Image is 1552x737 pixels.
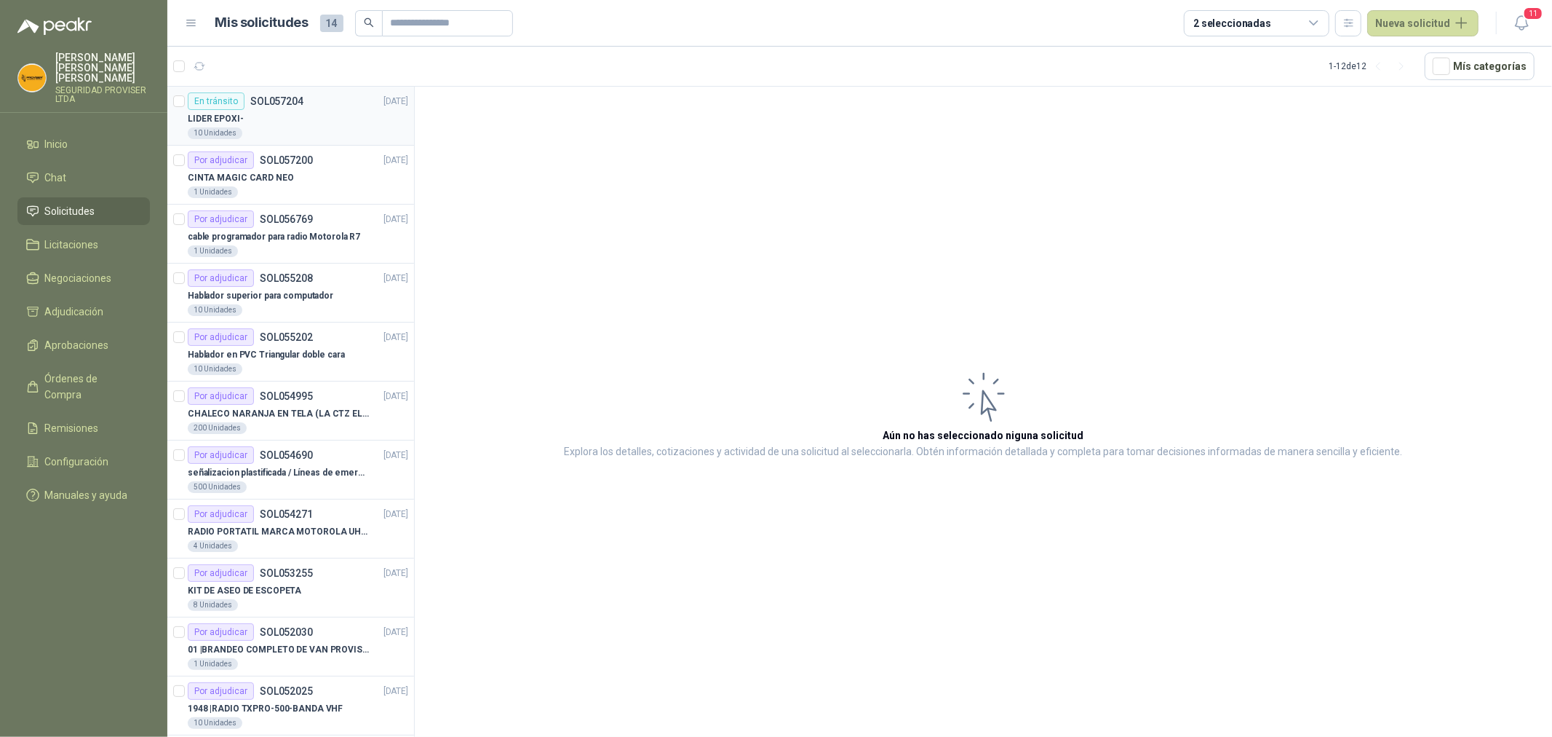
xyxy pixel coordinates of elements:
div: Por adjudicar [188,505,254,523]
a: Manuales y ayuda [17,481,150,509]
div: 500 Unidades [188,481,247,493]
p: [DATE] [383,390,408,403]
p: [DATE] [383,331,408,344]
div: Por adjudicar [188,446,254,464]
div: 10 Unidades [188,127,242,139]
span: search [364,17,374,28]
a: Remisiones [17,414,150,442]
span: Solicitudes [45,203,95,219]
p: CINTA MAGIC CARD NEO [188,171,294,185]
span: Inicio [45,136,68,152]
span: Manuales y ayuda [45,487,128,503]
a: Por adjudicarSOL057200[DATE] CINTA MAGIC CARD NEO1 Unidades [167,146,414,205]
p: Hablador superior para computador [188,289,333,303]
p: LIDER EPOXI- [188,112,244,126]
p: [DATE] [383,272,408,285]
a: Solicitudes [17,197,150,225]
p: Explora los detalles, cotizaciones y actividad de una solicitud al seleccionarla. Obtén informaci... [565,444,1403,461]
div: Por adjudicar [188,269,254,287]
span: Negociaciones [45,270,112,286]
a: Por adjudicarSOL054271[DATE] RADIO PORTATIL MARCA MOTOROLA UHF SIN PANTALLA CON GPS, INCLUYE: ANT... [167,500,414,559]
p: [PERSON_NAME] [PERSON_NAME] [PERSON_NAME] [55,52,150,83]
p: SOL054271 [260,509,313,519]
p: señalizacion plastificada / Líneas de emergencia [188,466,369,480]
a: Por adjudicarSOL052025[DATE] 1948 |RADIO TXPRO-500-BANDA VHF10 Unidades [167,677,414,736]
div: 200 Unidades [188,422,247,434]
p: 1948 | RADIO TXPRO-500-BANDA VHF [188,702,343,716]
div: Por adjudicar [188,210,254,228]
a: Órdenes de Compra [17,365,150,409]
span: Aprobaciones [45,337,109,353]
div: Por adjudicar [188,564,254,582]
p: SOL052030 [260,627,313,637]
p: SOL052025 [260,686,313,696]
a: Por adjudicarSOL055202[DATE] Hablador en PVC Triangular doble cara10 Unidades [167,323,414,382]
span: Remisiones [45,420,99,436]
a: Por adjudicarSOL056769[DATE] cable programador para radio Motorola R71 Unidades [167,205,414,264]
div: 1 Unidades [188,658,238,670]
p: Hablador en PVC Triangular doble cara [188,348,345,362]
a: Por adjudicarSOL052030[DATE] 01 |BRANDEO COMPLETO DE VAN PROVISER1 Unidades [167,618,414,677]
p: [DATE] [383,449,408,462]
button: Nueva solicitud [1367,10,1479,36]
div: 10 Unidades [188,304,242,316]
img: Company Logo [18,64,46,92]
a: Licitaciones [17,231,150,259]
a: Negociaciones [17,264,150,292]
div: 2 seleccionadas [1193,15,1271,31]
div: 4 Unidades [188,540,238,552]
div: 1 Unidades [188,245,238,257]
span: Licitaciones [45,237,99,253]
p: 01 | BRANDEO COMPLETO DE VAN PROVISER [188,643,369,657]
p: RADIO PORTATIL MARCA MOTOROLA UHF SIN PANTALLA CON GPS, INCLUYE: ANTENA, BATERIA, CLIP Y CARGADOR [188,525,369,539]
div: 10 Unidades [188,717,242,729]
p: [DATE] [383,95,408,109]
a: En tránsitoSOL057204[DATE] LIDER EPOXI-10 Unidades [167,87,414,146]
p: cable programador para radio Motorola R7 [188,230,360,244]
a: Aprobaciones [17,331,150,359]
p: [DATE] [383,213,408,226]
div: 1 Unidades [188,186,238,198]
p: KIT DE ASEO DE ESCOPETA [188,584,301,598]
span: 11 [1523,7,1543,20]
p: SOL053255 [260,568,313,578]
span: Adjudicación [45,304,104,320]
div: En tránsito [188,92,244,110]
a: Por adjudicarSOL053255[DATE] KIT DE ASEO DE ESCOPETA8 Unidades [167,559,414,618]
p: [DATE] [383,508,408,521]
a: Chat [17,164,150,192]
p: [DATE] [383,567,408,580]
p: SOL056769 [260,214,313,224]
div: 10 Unidades [188,363,242,375]
div: Por adjudicar [188,682,254,700]
p: CHALECO NARANJA EN TELA (LA CTZ ELEGIDA DEBE ENVIAR MUESTRA) [188,407,369,421]
p: [DATE] [383,154,408,167]
a: Adjudicación [17,298,150,326]
p: SOL055202 [260,332,313,342]
p: [DATE] [383,685,408,698]
a: Configuración [17,448,150,476]
span: 14 [320,15,343,32]
div: Por adjudicar [188,151,254,169]
a: Por adjudicarSOL054690[DATE] señalizacion plastificada / Líneas de emergencia500 Unidades [167,441,414,500]
span: Chat [45,170,67,186]
p: SOL057204 [250,96,303,106]
p: SOL057200 [260,155,313,165]
h3: Aún no has seleccionado niguna solicitud [883,427,1084,444]
div: 1 - 12 de 12 [1329,55,1413,78]
a: Por adjudicarSOL054995[DATE] CHALECO NARANJA EN TELA (LA CTZ ELEGIDA DEBE ENVIAR MUESTRA)200 Unid... [167,382,414,441]
h1: Mis solicitudes [215,12,309,33]
p: SEGURIDAD PROVISER LTDA [55,86,150,103]
button: Mís categorías [1425,52,1535,80]
div: Por adjudicar [188,328,254,346]
span: Órdenes de Compra [45,371,136,403]
div: 8 Unidades [188,599,238,611]
p: SOL054690 [260,450,313,460]
p: SOL054995 [260,391,313,401]
a: Inicio [17,130,150,158]
p: [DATE] [383,626,408,639]
div: Por adjudicar [188,623,254,641]
div: Por adjudicar [188,387,254,405]
button: 11 [1508,10,1535,36]
p: SOL055208 [260,273,313,283]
